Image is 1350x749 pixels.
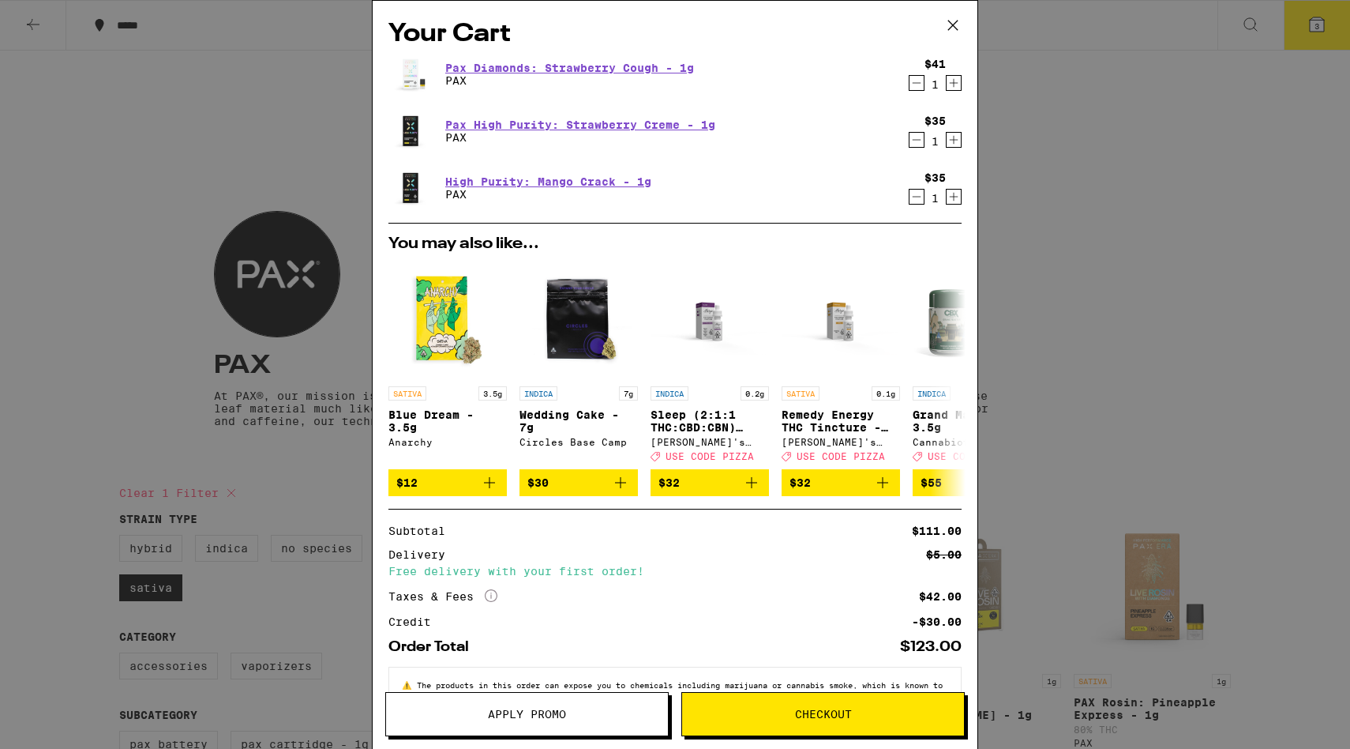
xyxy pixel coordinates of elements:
[619,386,638,401] p: 7g
[946,75,962,91] button: Increment
[909,132,924,148] button: Decrement
[388,236,962,252] h2: You may also like...
[921,476,942,489] span: $55
[478,386,507,401] p: 3.5g
[919,591,962,602] div: $42.00
[789,476,811,489] span: $32
[782,469,900,496] button: Add to bag
[909,75,924,91] button: Decrement
[946,132,962,148] button: Increment
[388,260,507,469] a: Open page for Blue Dream - 3.5g from Anarchy
[658,476,680,489] span: $32
[388,437,507,447] div: Anarchy
[402,680,943,709] span: The products in this order can expose you to chemicals including marijuana or cannabis smoke, whi...
[926,549,962,560] div: $5.00
[519,386,557,401] p: INDICA
[385,692,669,736] button: Apply Promo
[782,408,900,434] p: Remedy Energy THC Tincture - 1000mg
[445,62,694,74] a: Pax Diamonds: Strawberry Cough - 1g
[924,171,946,184] div: $35
[519,260,638,469] a: Open page for Wedding Cake - 7g from Circles Base Camp
[782,437,900,447] div: [PERSON_NAME]'s Medicinals
[924,192,946,205] div: 1
[519,469,638,496] button: Add to bag
[388,549,456,560] div: Delivery
[388,109,433,153] img: PAX - Pax High Purity: Strawberry Creme - 1g
[913,260,1031,378] img: Cannabiotix - Grand Master - 3.5g
[924,135,946,148] div: 1
[651,386,688,401] p: INDICA
[797,451,885,461] span: USE CODE PIZZA
[651,408,769,434] p: Sleep (2:1:1 THC:CBD:CBN) Tincture - 200mg
[924,58,946,70] div: $41
[527,476,549,489] span: $30
[445,175,651,188] a: High Purity: Mango Crack - 1g
[651,437,769,447] div: [PERSON_NAME]'s Medicinals
[519,408,638,434] p: Wedding Cake - 7g
[396,476,418,489] span: $12
[782,386,819,401] p: SATIVA
[912,525,962,536] div: $111.00
[651,469,769,496] button: Add to bag
[913,386,951,401] p: INDICA
[924,115,946,127] div: $35
[445,74,694,87] p: PAX
[388,640,480,654] div: Order Total
[388,566,962,577] div: Free delivery with your first order!
[445,188,651,201] p: PAX
[488,709,566,720] span: Apply Promo
[924,78,946,91] div: 1
[928,451,1016,461] span: USE CODE PIZZA
[795,709,852,720] span: Checkout
[872,386,900,401] p: 0.1g
[388,469,507,496] button: Add to bag
[651,260,769,378] img: Mary's Medicinals - Sleep (2:1:1 THC:CBD:CBN) Tincture - 200mg
[681,692,965,736] button: Checkout
[519,260,638,378] img: Circles Base Camp - Wedding Cake - 7g
[741,386,769,401] p: 0.2g
[782,260,900,378] img: Mary's Medicinals - Remedy Energy THC Tincture - 1000mg
[913,437,1031,447] div: Cannabiotix
[402,680,417,690] span: ⚠️
[388,589,497,604] div: Taxes & Fees
[519,437,638,447] div: Circles Base Camp
[388,408,507,434] p: Blue Dream - 3.5g
[913,260,1031,469] a: Open page for Grand Master - 3.5g from Cannabiotix
[666,451,754,461] span: USE CODE PIZZA
[909,189,924,205] button: Decrement
[913,408,1031,434] p: Grand Master - 3.5g
[388,525,456,536] div: Subtotal
[445,119,715,131] a: Pax High Purity: Strawberry Creme - 1g
[388,166,433,210] img: PAX - High Purity: Mango Crack - 1g
[912,616,962,627] div: -$30.00
[946,189,962,205] button: Increment
[388,260,507,378] img: Anarchy - Blue Dream - 3.5g
[388,52,433,96] img: PAX - Pax Diamonds: Strawberry Cough - 1g
[388,616,442,627] div: Credit
[900,640,962,654] div: $123.00
[651,260,769,469] a: Open page for Sleep (2:1:1 THC:CBD:CBN) Tincture - 200mg from Mary's Medicinals
[388,17,962,52] h2: Your Cart
[913,469,1031,496] button: Add to bag
[782,260,900,469] a: Open page for Remedy Energy THC Tincture - 1000mg from Mary's Medicinals
[445,131,715,144] p: PAX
